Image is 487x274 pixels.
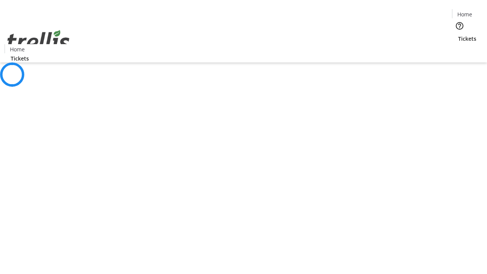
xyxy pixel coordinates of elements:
a: Home [452,10,477,18]
img: Orient E2E Organization L6a7ip8TWr's Logo [5,22,72,60]
a: Tickets [5,54,35,62]
button: Help [452,18,467,33]
span: Tickets [11,54,29,62]
span: Tickets [458,35,476,43]
a: Home [5,45,29,53]
span: Home [457,10,472,18]
a: Tickets [452,35,482,43]
span: Home [10,45,25,53]
button: Cart [452,43,467,58]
